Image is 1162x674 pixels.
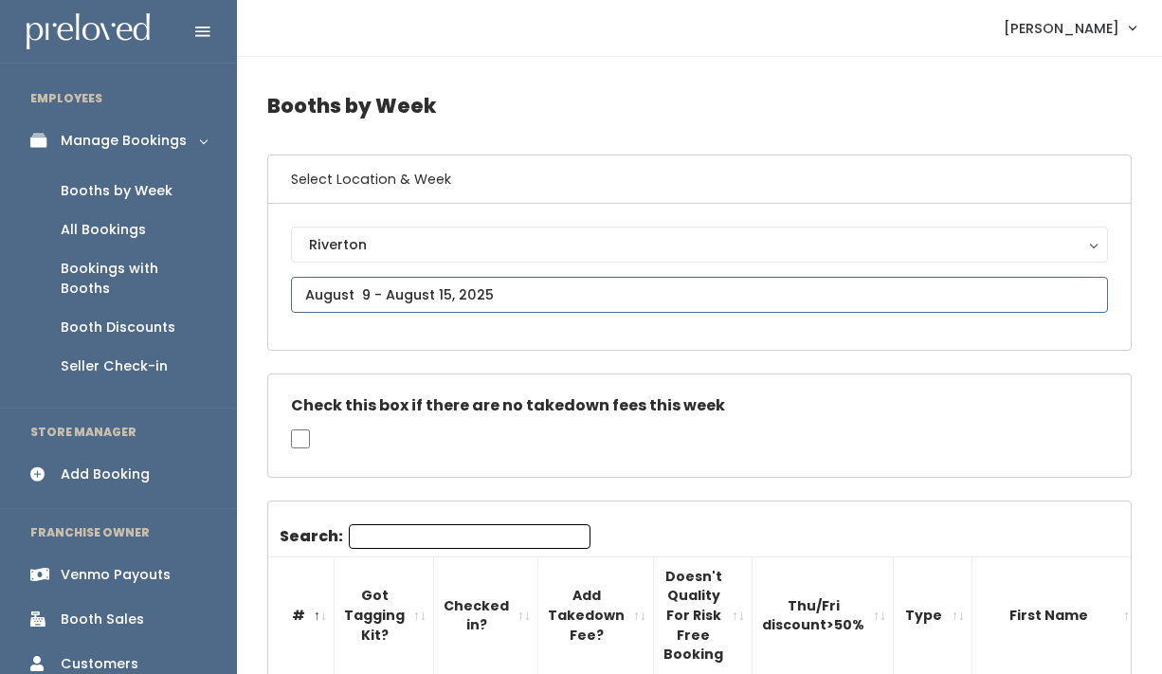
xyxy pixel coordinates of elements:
div: Booth Discounts [61,318,175,337]
th: Type: activate to sort column ascending [894,556,972,674]
div: Manage Bookings [61,131,187,151]
button: Riverton [291,227,1108,263]
h6: Select Location & Week [268,155,1131,204]
h5: Check this box if there are no takedown fees this week [291,397,1108,414]
th: Doesn't Quality For Risk Free Booking : activate to sort column ascending [654,556,753,674]
div: Booth Sales [61,610,144,629]
th: Add Takedown Fee?: activate to sort column ascending [538,556,654,674]
div: Seller Check-in [61,356,168,376]
th: #: activate to sort column descending [268,556,335,674]
label: Search: [280,524,590,549]
input: Search: [349,524,590,549]
img: preloved logo [27,13,150,50]
input: August 9 - August 15, 2025 [291,277,1108,313]
th: Thu/Fri discount&gt;50%: activate to sort column ascending [753,556,894,674]
th: First Name: activate to sort column ascending [972,556,1144,674]
div: Venmo Payouts [61,565,171,585]
th: Got Tagging Kit?: activate to sort column ascending [335,556,434,674]
div: All Bookings [61,220,146,240]
div: Booths by Week [61,181,172,201]
div: Riverton [309,234,1090,255]
h4: Booths by Week [267,80,1132,132]
span: [PERSON_NAME] [1004,18,1119,39]
div: Customers [61,654,138,674]
th: Checked in?: activate to sort column ascending [434,556,538,674]
div: Bookings with Booths [61,259,207,299]
a: [PERSON_NAME] [985,8,1154,48]
div: Add Booking [61,465,150,484]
